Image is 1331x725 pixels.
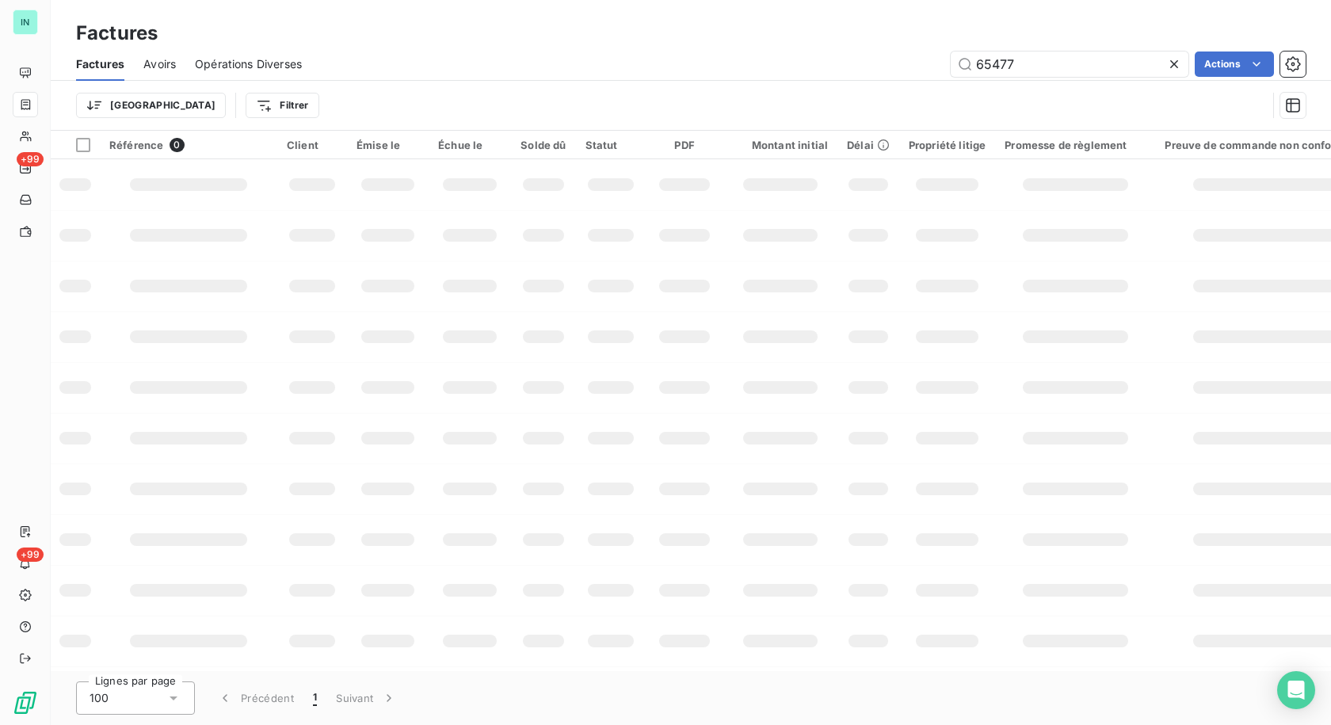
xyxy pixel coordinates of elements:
div: Délai [847,139,890,151]
button: [GEOGRAPHIC_DATA] [76,93,226,118]
div: Open Intercom Messenger [1277,671,1315,709]
div: Statut [585,139,637,151]
div: Promesse de règlement [1005,139,1146,151]
button: Actions [1195,52,1274,77]
span: 100 [90,690,109,706]
span: Avoirs [143,56,176,72]
button: 1 [303,681,326,715]
div: Propriété litige [909,139,986,151]
span: 1 [313,690,317,706]
div: Émise le [357,139,419,151]
input: Rechercher [951,52,1188,77]
div: Solde dû [521,139,566,151]
button: Précédent [208,681,303,715]
span: Référence [109,139,163,151]
div: Client [287,139,338,151]
button: Suivant [326,681,406,715]
span: +99 [17,548,44,562]
button: Filtrer [246,93,318,118]
div: Montant initial [733,139,828,151]
span: Factures [76,56,124,72]
div: IN [13,10,38,35]
div: PDF [655,139,713,151]
img: Logo LeanPay [13,690,38,715]
div: Échue le [438,139,502,151]
span: Opérations Diverses [195,56,302,72]
h3: Factures [76,19,158,48]
span: +99 [17,152,44,166]
span: 0 [170,138,184,152]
